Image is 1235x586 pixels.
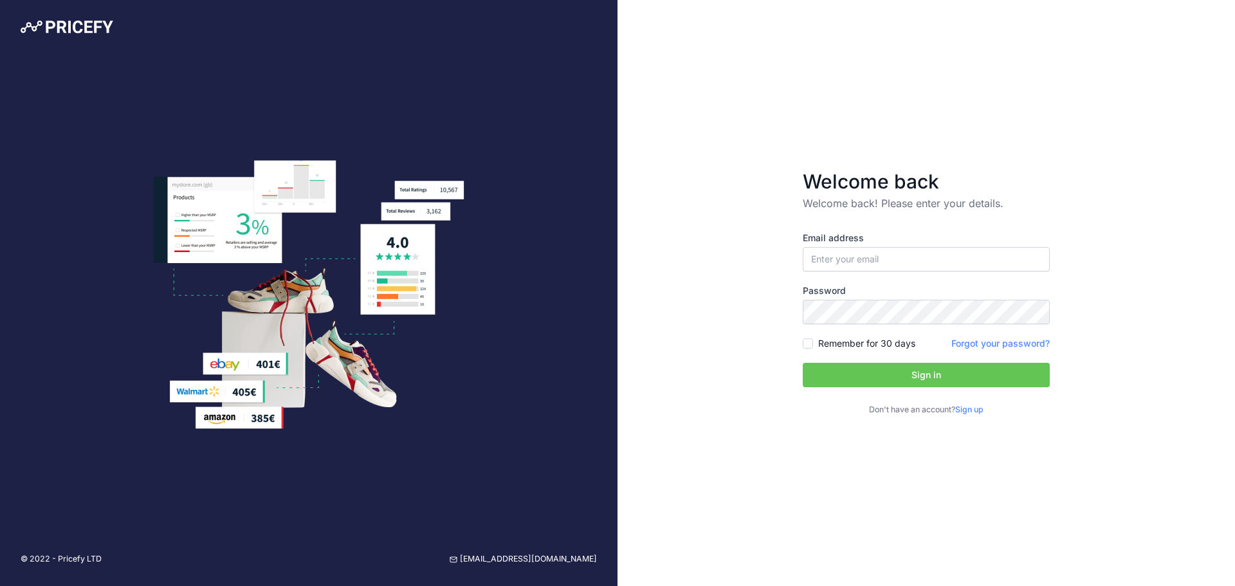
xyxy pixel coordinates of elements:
[803,170,1050,193] h3: Welcome back
[951,338,1050,349] a: Forgot your password?
[818,337,915,350] label: Remember for 30 days
[803,196,1050,211] p: Welcome back! Please enter your details.
[803,284,1050,297] label: Password
[21,21,113,33] img: Pricefy
[803,232,1050,244] label: Email address
[21,553,102,565] p: © 2022 - Pricefy LTD
[450,553,597,565] a: [EMAIL_ADDRESS][DOMAIN_NAME]
[803,363,1050,387] button: Sign in
[803,404,1050,416] p: Don't have an account?
[955,405,983,414] a: Sign up
[803,247,1050,271] input: Enter your email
